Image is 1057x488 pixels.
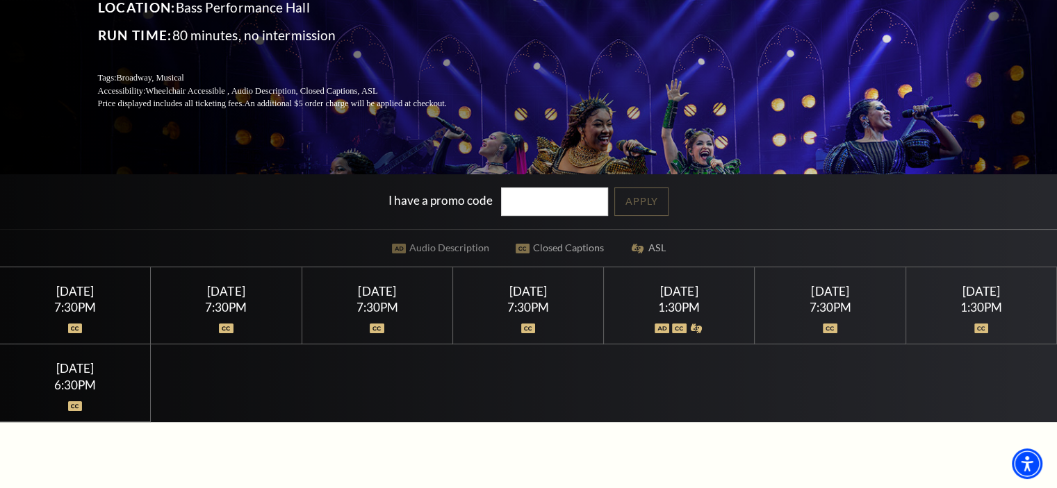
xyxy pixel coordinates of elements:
[98,97,480,110] p: Price displayed includes all ticketing fees.
[521,323,536,333] img: icon_oc.svg
[672,323,687,333] img: icon_oc.svg
[655,323,669,333] img: icon_ad.svg
[370,323,384,333] img: icon_oc.svg
[17,379,134,391] div: 6:30PM
[470,301,587,313] div: 7:30PM
[116,73,183,83] span: Broadway, Musical
[98,85,480,98] p: Accessibility:
[145,86,377,96] span: Wheelchair Accessible , Audio Description, Closed Captions, ASL
[771,284,889,298] div: [DATE]
[621,301,738,313] div: 1:30PM
[922,284,1040,298] div: [DATE]
[823,323,837,333] img: icon_oc.svg
[68,323,83,333] img: icon_oc.svg
[98,71,480,85] p: Tags:
[388,192,493,207] label: I have a promo code
[167,284,285,298] div: [DATE]
[771,301,889,313] div: 7:30PM
[98,24,480,47] p: 80 minutes, no intermission
[17,301,134,313] div: 7:30PM
[470,284,587,298] div: [DATE]
[98,27,172,43] span: Run Time:
[167,301,285,313] div: 7:30PM
[318,301,436,313] div: 7:30PM
[1012,448,1042,479] div: Accessibility Menu
[17,361,134,376] div: [DATE]
[621,284,738,298] div: [DATE]
[974,323,989,333] img: icon_oc.svg
[318,284,436,298] div: [DATE]
[244,99,446,108] span: An additional $5 order charge will be applied at checkout.
[68,401,83,411] img: icon_oc.svg
[689,323,704,333] img: icon_asla.svg
[17,284,134,298] div: [DATE]
[219,323,233,333] img: icon_oc.svg
[922,301,1040,313] div: 1:30PM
